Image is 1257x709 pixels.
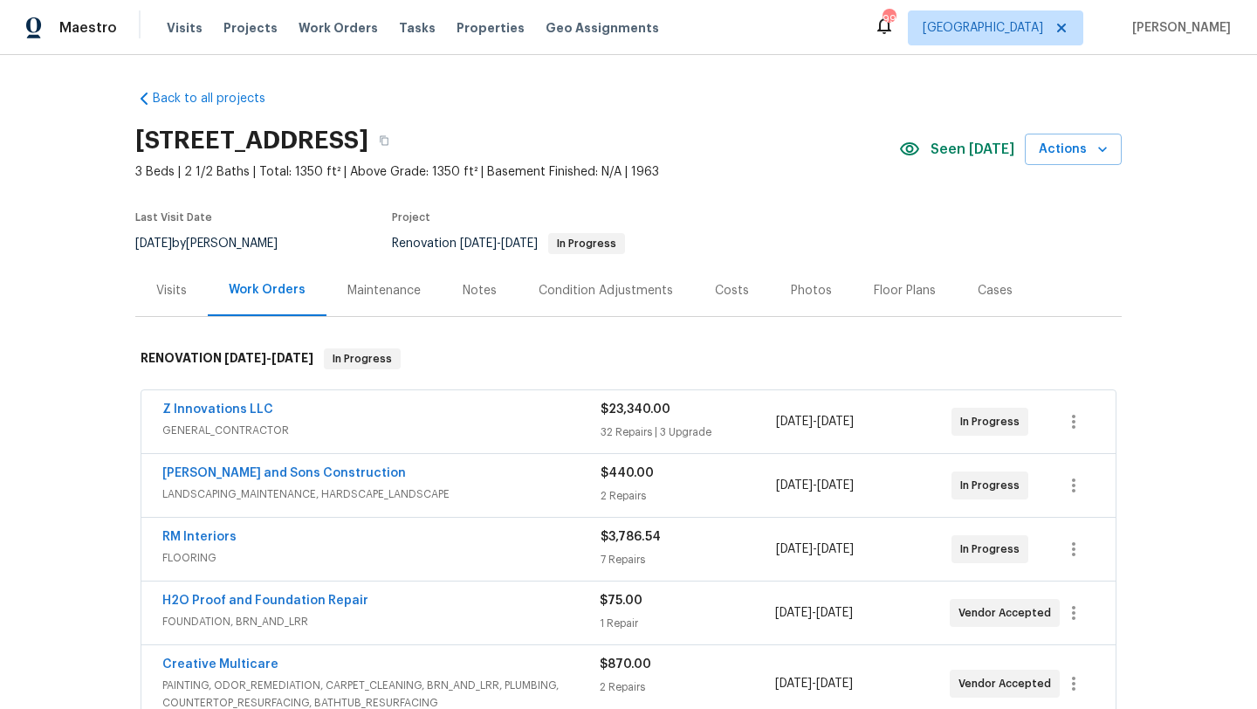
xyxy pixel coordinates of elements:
div: by [PERSON_NAME] [135,233,299,254]
span: - [460,237,538,250]
span: Work Orders [299,19,378,37]
div: 1 Repair [600,615,774,632]
span: Geo Assignments [546,19,659,37]
span: Seen [DATE] [931,141,1014,158]
span: $870.00 [600,658,651,671]
span: [GEOGRAPHIC_DATA] [923,19,1043,37]
a: Creative Multicare [162,658,278,671]
span: Actions [1039,139,1108,161]
span: Projects [223,19,278,37]
a: Z Innovations LLC [162,403,273,416]
span: [DATE] [776,416,813,428]
div: Costs [715,282,749,299]
span: FOUNDATION, BRN_AND_LRR [162,613,600,630]
span: Last Visit Date [135,212,212,223]
button: Copy Address [368,125,400,156]
span: - [776,413,854,430]
span: [DATE] [224,352,266,364]
a: Back to all projects [135,90,303,107]
span: [PERSON_NAME] [1125,19,1231,37]
span: Vendor Accepted [958,675,1058,692]
span: $3,786.54 [601,531,661,543]
div: 2 Repairs [600,678,774,696]
div: Floor Plans [874,282,936,299]
span: [DATE] [817,543,854,555]
span: $440.00 [601,467,654,479]
a: RM Interiors [162,531,237,543]
span: $23,340.00 [601,403,670,416]
div: 99 [883,10,895,28]
span: [DATE] [271,352,313,364]
span: In Progress [960,540,1027,558]
span: Properties [457,19,525,37]
h6: RENOVATION [141,348,313,369]
span: [DATE] [816,607,853,619]
span: [DATE] [460,237,497,250]
div: Photos [791,282,832,299]
span: Maestro [59,19,117,37]
span: In Progress [960,413,1027,430]
span: Visits [167,19,203,37]
div: Condition Adjustments [539,282,673,299]
div: 7 Repairs [601,551,776,568]
div: Cases [978,282,1013,299]
span: 3 Beds | 2 1/2 Baths | Total: 1350 ft² | Above Grade: 1350 ft² | Basement Finished: N/A | 1963 [135,163,899,181]
h2: [STREET_ADDRESS] [135,132,368,149]
span: [DATE] [817,479,854,492]
div: Maintenance [347,282,421,299]
a: H2O Proof and Foundation Repair [162,595,368,607]
div: 32 Repairs | 3 Upgrade [601,423,776,441]
span: FLOORING [162,549,601,567]
span: Project [392,212,430,223]
span: GENERAL_CONTRACTOR [162,422,601,439]
a: [PERSON_NAME] and Sons Construction [162,467,406,479]
span: - [775,604,853,622]
span: Tasks [399,22,436,34]
span: Vendor Accepted [958,604,1058,622]
span: In Progress [550,238,623,249]
span: [DATE] [135,237,172,250]
span: [DATE] [817,416,854,428]
span: - [224,352,313,364]
span: [DATE] [816,678,853,690]
span: Renovation [392,237,625,250]
span: In Progress [326,350,399,368]
div: Work Orders [229,281,306,299]
span: LANDSCAPING_MAINTENANCE, HARDSCAPE_LANDSCAPE [162,485,601,503]
span: [DATE] [775,678,812,690]
div: Visits [156,282,187,299]
span: [DATE] [775,607,812,619]
div: Notes [463,282,497,299]
span: [DATE] [776,479,813,492]
div: RENOVATION [DATE]-[DATE]In Progress [135,331,1122,387]
span: [DATE] [776,543,813,555]
span: - [776,540,854,558]
span: - [775,675,853,692]
div: 2 Repairs [601,487,776,505]
span: In Progress [960,477,1027,494]
button: Actions [1025,134,1122,166]
span: [DATE] [501,237,538,250]
span: $75.00 [600,595,642,607]
span: - [776,477,854,494]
